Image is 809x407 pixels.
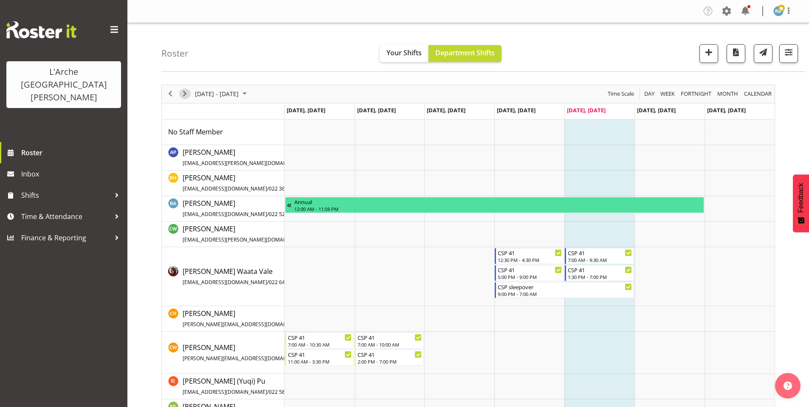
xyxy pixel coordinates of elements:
[498,282,632,291] div: CSP sleepover
[288,341,352,348] div: 7:00 AM - 10:30 AM
[183,267,301,286] span: [PERSON_NAME] Waata Vale
[162,171,285,196] td: Ben Hammond resource
[178,85,192,103] div: next period
[659,88,677,99] button: Timeline Week
[183,309,381,328] span: [PERSON_NAME]
[565,265,634,281] div: Cherri Waata Vale"s event - CSP 41 Begin From Friday, October 3, 2025 at 1:30:00 PM GMT+13:00 End...
[754,44,772,63] button: Send a list of all shifts for the selected filtered period to all rostered employees.
[183,308,381,329] a: [PERSON_NAME][PERSON_NAME][EMAIL_ADDRESS][DOMAIN_NAME][PERSON_NAME]
[498,248,562,257] div: CSP 41
[797,183,805,213] span: Feedback
[267,185,269,192] span: /
[269,211,301,218] span: 022 522 8891
[285,197,704,213] div: Bibi Ali"s event - Annual Begin From Tuesday, September 23, 2025 at 12:00:00 AM GMT+12:00 Ends At...
[357,106,396,114] span: [DATE], [DATE]
[183,148,344,167] span: [PERSON_NAME]
[162,196,285,222] td: Bibi Ali resource
[288,358,352,365] div: 11:00 AM - 3:30 PM
[183,185,267,192] span: [EMAIL_ADDRESS][DOMAIN_NAME]
[679,88,713,99] button: Fortnight
[779,44,798,63] button: Filter Shifts
[194,88,251,99] button: October 2025
[21,146,123,159] span: Roster
[716,88,739,99] span: Month
[183,224,344,244] a: [PERSON_NAME][EMAIL_ADDRESS][PERSON_NAME][DOMAIN_NAME]
[183,159,307,167] span: [EMAIL_ADDRESS][PERSON_NAME][DOMAIN_NAME]
[567,106,606,114] span: [DATE], [DATE]
[163,85,178,103] div: previous period
[183,211,267,218] span: [EMAIL_ADDRESS][DOMAIN_NAME]
[183,198,301,219] a: [PERSON_NAME][EMAIL_ADDRESS][DOMAIN_NAME]/022 522 8891
[294,197,702,206] div: Annual
[192,85,252,103] div: Sep 29 - Oct 05, 2025
[637,106,676,114] span: [DATE], [DATE]
[183,199,301,218] span: [PERSON_NAME]
[183,147,344,168] a: [PERSON_NAME][EMAIL_ADDRESS][PERSON_NAME][DOMAIN_NAME]
[168,127,223,137] span: No Staff Member
[288,333,352,342] div: CSP 41
[183,376,301,396] a: [PERSON_NAME] (Yuqi) Pu[EMAIL_ADDRESS][DOMAIN_NAME]/022 586 3166
[643,88,656,99] button: Timeline Day
[495,282,634,298] div: Cherri Waata Vale"s event - CSP sleepover Begin From Thursday, October 2, 2025 at 9:00:00 PM GMT+...
[162,145,285,171] td: Ayamita Paul resource
[568,256,632,263] div: 7:00 AM - 9:30 AM
[699,44,718,63] button: Add a new shift
[15,65,113,104] div: L'Arche [GEOGRAPHIC_DATA][PERSON_NAME]
[194,88,240,99] span: [DATE] - [DATE]
[497,106,536,114] span: [DATE], [DATE]
[427,106,465,114] span: [DATE], [DATE]
[358,333,422,342] div: CSP 41
[21,168,123,180] span: Inbox
[269,279,301,286] span: 022 643 1502
[183,388,267,396] span: [EMAIL_ADDRESS][DOMAIN_NAME]
[498,265,562,274] div: CSP 41
[267,388,269,396] span: /
[21,231,110,244] span: Finance & Reporting
[285,350,354,366] div: Cindy Walters"s event - CSP 41 Begin From Monday, September 29, 2025 at 11:00:00 AM GMT+13:00 End...
[267,211,269,218] span: /
[294,205,702,212] div: 12:00 AM - 11:59 PM
[565,248,634,264] div: Cherri Waata Vale"s event - CSP 41 Begin From Friday, October 3, 2025 at 7:00:00 AM GMT+13:00 End...
[358,341,422,348] div: 7:00 AM - 10:00 AM
[358,358,422,365] div: 2:00 PM - 7:00 PM
[784,381,792,390] img: help-xxl-2.png
[162,120,285,145] td: No Staff Member resource
[568,273,632,280] div: 1:30 PM - 7:00 PM
[267,279,269,286] span: /
[288,350,352,359] div: CSP 41
[435,48,495,57] span: Department Shifts
[743,88,773,99] button: Month
[568,265,632,274] div: CSP 41
[183,266,301,287] a: [PERSON_NAME] Waata Vale[EMAIL_ADDRESS][DOMAIN_NAME]/022 643 1502
[707,106,746,114] span: [DATE], [DATE]
[183,376,301,396] span: [PERSON_NAME] (Yuqi) Pu
[183,236,307,243] span: [EMAIL_ADDRESS][PERSON_NAME][DOMAIN_NAME]
[498,273,562,280] div: 5:00 PM - 9:00 PM
[183,355,307,362] span: [PERSON_NAME][EMAIL_ADDRESS][DOMAIN_NAME]
[606,88,636,99] button: Time Scale
[162,306,285,332] td: Christopher Hill resource
[727,44,745,63] button: Download a PDF of the roster according to the set date range.
[162,332,285,374] td: Cindy Walters resource
[643,88,655,99] span: Day
[716,88,740,99] button: Timeline Month
[743,88,772,99] span: calendar
[355,333,424,349] div: Cindy Walters"s event - CSP 41 Begin From Tuesday, September 30, 2025 at 7:00:00 AM GMT+13:00 End...
[285,333,354,349] div: Cindy Walters"s event - CSP 41 Begin From Monday, September 29, 2025 at 7:00:00 AM GMT+13:00 Ends...
[183,224,344,244] span: [PERSON_NAME]
[183,279,267,286] span: [EMAIL_ADDRESS][DOMAIN_NAME]
[21,210,110,223] span: Time & Attendance
[287,106,325,114] span: [DATE], [DATE]
[162,374,285,399] td: Estelle (Yuqi) Pu resource
[183,173,301,193] a: [PERSON_NAME][EMAIL_ADDRESS][DOMAIN_NAME]/022 361 2940
[168,127,223,137] a: No Staff Member
[498,256,562,263] div: 12:30 PM - 4:30 PM
[165,88,176,99] button: Previous
[660,88,676,99] span: Week
[498,290,632,297] div: 9:00 PM - 7:00 AM
[161,48,189,58] h4: Roster
[269,185,301,192] span: 022 361 2940
[183,343,341,362] span: [PERSON_NAME]
[386,48,422,57] span: Your Shifts
[269,388,301,396] span: 022 586 3166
